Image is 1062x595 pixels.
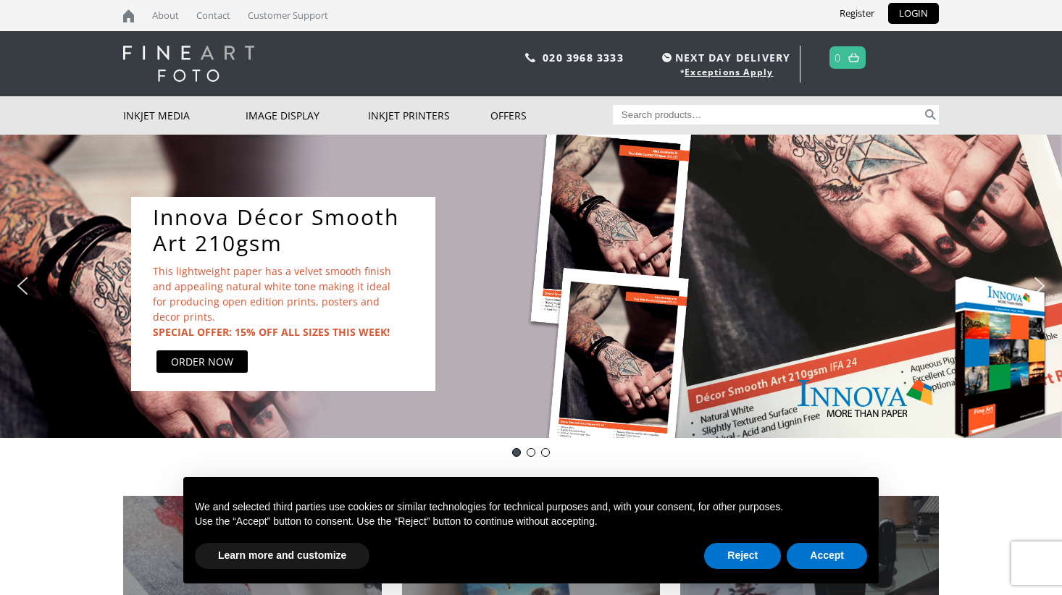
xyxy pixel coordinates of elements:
img: previous arrow [11,274,34,297]
a: Image Display [246,96,368,135]
a: Innova Décor Smooth Art 210gsm [153,203,428,256]
a: Register [829,3,885,24]
a: Exceptions Apply [685,66,773,78]
p: Use the “Accept” button to consent. Use the “Reject” button to continue without accepting. [195,515,867,529]
div: Choose slide to display. [509,445,553,460]
div: Innova Décor Smooth Art 210gsmThis lightweight paper has a velvet smooth finish and appealing nat... [131,196,435,390]
img: logo-white.svg [123,46,254,82]
img: time.svg [662,53,672,62]
a: LOGIN [888,3,939,24]
button: Accept [787,543,867,569]
b: SPECIAL OFFER: 15% OFF ALL SIZES THIS WEEK! [153,324,390,338]
img: next arrow [1028,274,1051,297]
input: Search products… [613,105,923,125]
div: Innova-general [527,448,535,457]
span: NEXT DAY DELIVERY [658,49,790,66]
p: This lightweight paper has a velvet smooth finish and appealing natural white tone making it idea... [153,263,392,324]
div: Innova Decor Art IFA 24 [512,448,521,457]
a: 0 [835,47,841,68]
p: We and selected third parties use cookies or similar technologies for technical purposes and, wit... [195,500,867,515]
a: Offers [490,96,613,135]
a: 020 3968 3333 [543,51,624,64]
div: ORDER NOW [171,353,233,368]
button: Learn more and customize [195,543,369,569]
a: ORDER NOW [156,350,248,372]
img: basket.svg [848,53,859,62]
button: Reject [704,543,781,569]
img: phone.svg [525,53,535,62]
a: Inkjet Printers [368,96,490,135]
button: Search [922,105,939,125]
a: Inkjet Media [123,96,246,135]
div: pinch book [541,448,550,457]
